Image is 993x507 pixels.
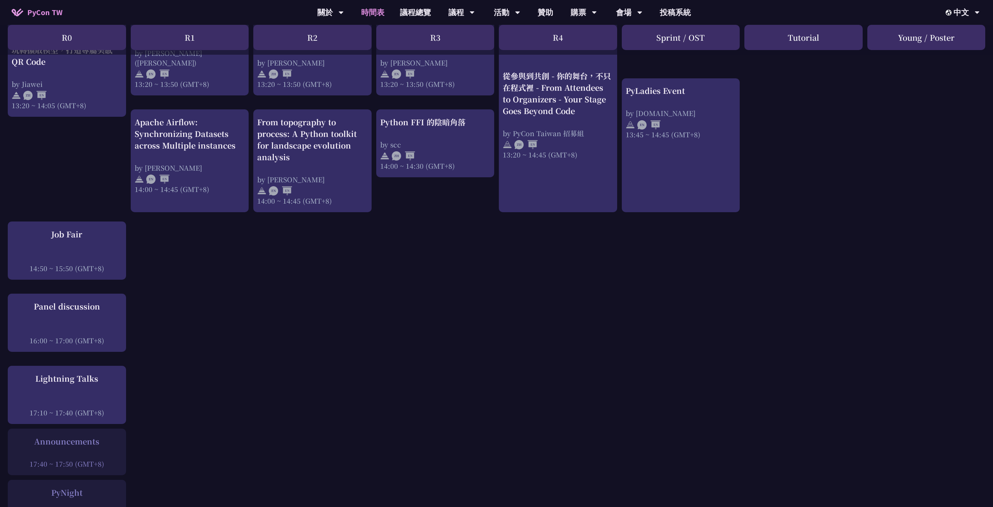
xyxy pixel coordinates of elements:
div: by [PERSON_NAME] [257,175,368,184]
img: ENEN.5a408d1.svg [269,186,292,196]
div: R1 [131,25,249,50]
span: PyCon TW [27,7,62,18]
a: From topography to process: A Python toolkit for landscape evolution analysis by [PERSON_NAME] 14... [257,116,368,206]
div: 13:20 ~ 13:50 (GMT+8) [257,79,368,89]
a: Lightning Talks 17:10 ~ 17:40 (GMT+8) [12,373,122,417]
img: Locale Icon [946,10,953,16]
div: 16:00 ~ 17:00 (GMT+8) [12,336,122,345]
img: svg+xml;base64,PHN2ZyB4bWxucz0iaHR0cDovL3d3dy53My5vcmcvMjAwMC9zdmciIHdpZHRoPSIyNCIgaGVpZ2h0PSIyNC... [135,175,144,184]
a: PyCon TW [4,3,70,22]
a: Panel discussion 16:00 ~ 17:00 (GMT+8) [12,301,122,345]
div: 14:50 ~ 15:50 (GMT+8) [12,263,122,273]
div: by [PERSON_NAME] [135,163,245,173]
img: ENEN.5a408d1.svg [392,69,415,79]
div: R2 [253,25,372,50]
div: Panel discussion [12,301,122,312]
img: ENEN.5a408d1.svg [637,120,661,130]
div: 13:20 ~ 14:05 (GMT+8) [12,100,122,110]
div: Job Fair [12,228,122,240]
div: by [DOMAIN_NAME] [626,108,736,118]
div: by [PERSON_NAME] [380,58,491,67]
div: 14:00 ~ 14:45 (GMT+8) [257,196,368,206]
img: ENEN.5a408d1.svg [146,175,170,184]
div: Sprint / OST [622,25,740,50]
div: by Jiawei [12,79,122,89]
a: Python FFI 的陰暗角落 by scc 14:00 ~ 14:30 (GMT+8) [380,116,491,171]
img: ZHEN.371966e.svg [269,69,292,79]
div: 14:00 ~ 14:30 (GMT+8) [380,161,491,171]
img: svg+xml;base64,PHN2ZyB4bWxucz0iaHR0cDovL3d3dy53My5vcmcvMjAwMC9zdmciIHdpZHRoPSIyNCIgaGVpZ2h0PSIyNC... [12,91,21,100]
div: 13:20 ~ 13:50 (GMT+8) [380,79,491,89]
img: ZHEN.371966e.svg [392,151,415,161]
div: R3 [376,25,495,50]
img: svg+xml;base64,PHN2ZyB4bWxucz0iaHR0cDovL3d3dy53My5vcmcvMjAwMC9zdmciIHdpZHRoPSIyNCIgaGVpZ2h0PSIyNC... [257,69,266,79]
div: R4 [499,25,617,50]
div: 14:00 ~ 14:45 (GMT+8) [135,184,245,194]
img: svg+xml;base64,PHN2ZyB4bWxucz0iaHR0cDovL3d3dy53My5vcmcvMjAwMC9zdmciIHdpZHRoPSIyNCIgaGVpZ2h0PSIyNC... [380,69,389,79]
div: 13:20 ~ 13:50 (GMT+8) [135,79,245,89]
div: 玩轉擴散模型，打造專屬美感 QR Code [12,44,122,67]
a: PyLadies Event by [DOMAIN_NAME] 13:45 ~ 14:45 (GMT+8) [626,85,736,205]
img: ENEN.5a408d1.svg [146,69,170,79]
img: svg+xml;base64,PHN2ZyB4bWxucz0iaHR0cDovL3d3dy53My5vcmcvMjAwMC9zdmciIHdpZHRoPSIyNCIgaGVpZ2h0PSIyNC... [503,140,512,149]
a: Apache Airflow: Synchronizing Datasets across Multiple instances by [PERSON_NAME] 14:00 ~ 14:45 (... [135,116,245,206]
div: by scc [380,140,491,149]
img: svg+xml;base64,PHN2ZyB4bWxucz0iaHR0cDovL3d3dy53My5vcmcvMjAwMC9zdmciIHdpZHRoPSIyNCIgaGVpZ2h0PSIyNC... [135,69,144,79]
img: ZHEN.371966e.svg [514,140,538,149]
div: Tutorial [744,25,863,50]
div: by [PERSON_NAME] ([PERSON_NAME]) [135,48,245,67]
div: Lightning Talks [12,373,122,384]
img: svg+xml;base64,PHN2ZyB4bWxucz0iaHR0cDovL3d3dy53My5vcmcvMjAwMC9zdmciIHdpZHRoPSIyNCIgaGVpZ2h0PSIyNC... [257,186,266,196]
div: PyLadies Event [626,85,736,97]
div: by PyCon Taiwan 招募組 [503,128,613,138]
div: Apache Airflow: Synchronizing Datasets across Multiple instances [135,116,245,151]
img: svg+xml;base64,PHN2ZyB4bWxucz0iaHR0cDovL3d3dy53My5vcmcvMjAwMC9zdmciIHdpZHRoPSIyNCIgaGVpZ2h0PSIyNC... [380,151,389,161]
div: PyNight [12,487,122,498]
div: 13:45 ~ 14:45 (GMT+8) [626,130,736,139]
img: Home icon of PyCon TW 2025 [12,9,23,16]
div: Python FFI 的陰暗角落 [380,116,491,128]
div: R0 [8,25,126,50]
div: Announcements [12,436,122,447]
div: by [PERSON_NAME] [257,58,368,67]
div: 17:10 ~ 17:40 (GMT+8) [12,408,122,417]
div: 17:40 ~ 17:50 (GMT+8) [12,459,122,469]
img: svg+xml;base64,PHN2ZyB4bWxucz0iaHR0cDovL3d3dy53My5vcmcvMjAwMC9zdmciIHdpZHRoPSIyNCIgaGVpZ2h0PSIyNC... [626,120,635,130]
div: From topography to process: A Python toolkit for landscape evolution analysis [257,116,368,163]
img: ZHEN.371966e.svg [23,91,47,100]
div: Young / Poster [867,25,986,50]
div: 13:20 ~ 14:45 (GMT+8) [503,149,613,159]
div: 從參與到共創 - 你的舞台，不只在程式裡 - From Attendees to Organizers - Your Stage Goes Beyond Code [503,70,613,116]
